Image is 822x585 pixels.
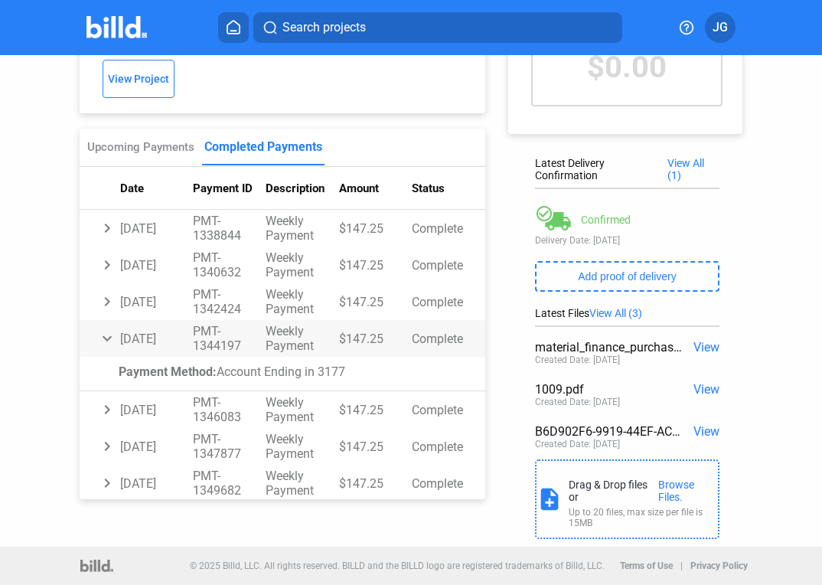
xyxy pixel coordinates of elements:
[193,391,266,428] td: PMT-1346083
[690,560,748,571] b: Privacy Policy
[87,140,194,154] div: Upcoming Payments
[108,74,169,86] span: View Project
[266,283,338,320] td: Weekly Payment
[693,382,719,397] span: View
[119,364,217,379] span: Payment Method:
[339,283,412,320] td: $147.25
[680,560,683,571] p: |
[412,167,484,210] th: Status
[705,12,736,43] button: JG
[193,428,266,465] td: PMT-1347877
[535,355,620,365] div: Created Date: [DATE]
[578,270,676,283] span: Add proof of delivery
[620,560,673,571] b: Terms of Use
[535,235,720,246] div: Delivery Date: [DATE]
[533,28,722,105] div: $0.00
[693,340,719,355] span: View
[713,18,728,37] span: JG
[535,397,620,407] div: Created Date: [DATE]
[282,18,366,37] span: Search projects
[339,210,412,247] td: $147.25
[535,424,683,439] div: B6D902F6-9919-44EF-ACBE-C0C1652E68E7
[537,486,561,512] mat-icon: note_add
[339,320,412,357] td: $147.25
[339,391,412,428] td: $147.25
[266,167,338,210] th: Description
[266,247,338,283] td: Weekly Payment
[120,210,193,247] td: [DATE]
[80,560,113,572] img: logo
[535,307,720,319] div: Latest Files
[120,320,193,357] td: [DATE]
[412,320,484,357] td: Complete
[204,139,322,154] div: Completed Payments
[190,560,605,571] p: © 2025 Billd, LLC. All rights reserved. BILLD and the BILLD logo are registered trademarks of Bil...
[412,283,484,320] td: Complete
[581,214,631,226] div: Confirmed
[193,247,266,283] td: PMT-1340632
[266,428,338,465] td: Weekly Payment
[120,247,193,283] td: [DATE]
[569,479,655,503] div: Drag & Drop files or
[693,424,719,439] span: View
[412,210,484,247] td: Complete
[120,283,193,320] td: [DATE]
[86,16,147,38] img: Billd Company Logo
[266,391,338,428] td: Weekly Payment
[193,283,266,320] td: PMT-1342424
[535,261,720,292] button: Add proof of delivery
[120,428,193,465] td: [DATE]
[193,320,266,357] td: PMT-1344197
[569,507,719,528] div: Up to 20 files, max size per file is 15MB
[193,465,266,502] td: PMT-1349682
[193,167,266,210] th: Payment ID
[658,479,718,503] div: Browse Files.
[193,210,266,247] td: PMT-1338844
[412,247,484,283] td: Complete
[120,391,193,428] td: [DATE]
[535,382,683,397] div: 1009.pdf
[120,167,193,210] th: Date
[535,439,620,449] div: Created Date: [DATE]
[412,428,484,465] td: Complete
[119,364,467,379] div: Account Ending in 3177
[266,320,338,357] td: Weekly Payment
[120,465,193,502] td: [DATE]
[339,247,412,283] td: $147.25
[339,465,412,502] td: $147.25
[339,428,412,465] td: $147.25
[103,60,175,98] button: View Project
[667,157,719,181] span: View All (1)
[253,12,622,43] button: Search projects
[535,157,720,181] div: Latest Delivery Confirmation
[412,465,484,502] td: Complete
[266,465,338,502] td: Weekly Payment
[589,307,642,319] span: View All (3)
[266,210,338,247] td: Weekly Payment
[339,167,412,210] th: Amount
[535,340,683,355] div: material_finance_purchase_statement.pdf
[412,391,484,428] td: Complete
